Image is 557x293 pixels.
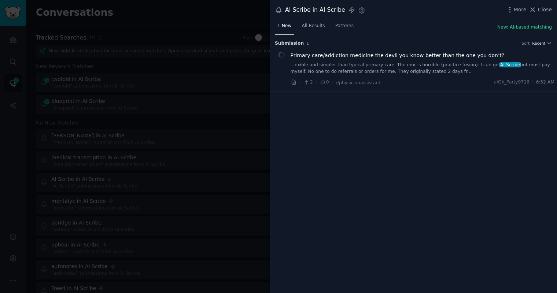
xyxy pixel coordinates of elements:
a: ...exible and simpler than typical primary care. The emr is horrible (practice fusion). I can get... [291,62,555,75]
span: · [332,79,333,86]
button: More [506,6,527,14]
span: All Results [302,23,325,29]
a: 1 New [275,20,294,35]
button: New: AI-based matching [497,24,552,31]
span: u/Ok_Party9716 [494,79,529,86]
span: · [316,79,317,86]
a: All Results [299,20,327,35]
span: 2 [303,79,313,86]
button: Close [529,6,552,14]
span: Recent [532,41,545,46]
span: Submission [275,40,304,47]
span: 0 [320,79,329,86]
div: AI Scribe in AI Scribe [285,5,345,15]
span: 1 New [277,23,291,29]
button: Recent [532,41,552,46]
span: Close [538,6,552,14]
span: r/physicianassistant [336,80,380,85]
a: Patterns [333,20,356,35]
a: Primary care/addiction medicine the devil you know better than the one you don’t? [291,52,505,59]
span: · [532,79,534,86]
div: Sort [522,41,530,46]
span: 6:52 AM [536,79,554,86]
span: Patterns [335,23,354,29]
span: · [299,79,301,86]
span: 1 [306,41,309,45]
span: AI Scribe [499,62,521,67]
span: More [514,6,527,14]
